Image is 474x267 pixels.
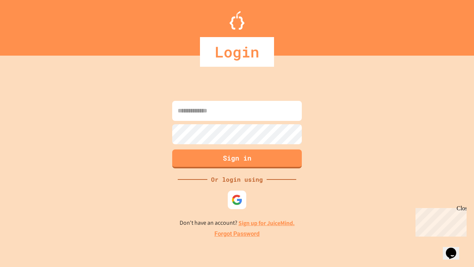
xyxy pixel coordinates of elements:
img: Logo.svg [230,11,244,30]
p: Don't have an account? [180,218,295,228]
img: google-icon.svg [231,194,243,205]
iframe: chat widget [413,205,467,237]
a: Forgot Password [214,230,260,238]
div: Chat with us now!Close [3,3,51,47]
iframe: chat widget [443,237,467,260]
a: Sign up for JuiceMind. [238,219,295,227]
div: Or login using [207,175,267,184]
div: Login [200,37,274,67]
button: Sign in [172,149,302,168]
